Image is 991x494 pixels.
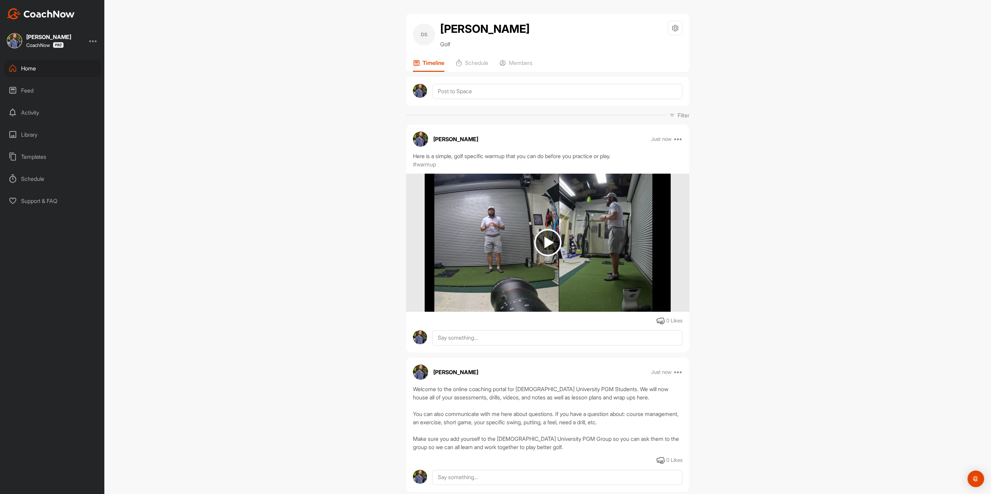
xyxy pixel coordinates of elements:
div: Open Intercom Messenger [968,471,984,487]
img: square_4c2aaeb3014d0e6fd030fb2436460593.jpg [7,33,22,48]
div: DS [413,23,435,46]
div: CoachNow [26,42,64,48]
img: avatar [413,132,428,147]
div: Library [4,126,101,143]
p: Schedule [465,59,488,66]
div: Welcome to the online coaching portal for [DEMOGRAPHIC_DATA] University PGM Students. We will now... [413,385,682,451]
img: media [425,174,670,312]
img: CoachNow [7,8,75,19]
p: [PERSON_NAME] [433,368,478,376]
img: play [534,229,561,256]
img: avatar [413,470,427,484]
div: Here is a simple, golf specific warmup that you can do before you practice or play. [413,152,682,160]
img: CoachNow Pro [53,42,64,48]
p: #warmup [413,160,436,168]
div: Home [4,60,101,77]
p: Filter [678,111,689,119]
p: Timeline [423,59,444,66]
div: Feed [4,82,101,99]
img: avatar [413,365,428,380]
p: Members [509,59,532,66]
div: 0 Likes [666,456,682,464]
p: Just now [651,369,672,376]
div: Activity [4,104,101,121]
h2: [PERSON_NAME] [440,21,530,37]
p: Golf [440,40,530,48]
div: [PERSON_NAME] [26,34,71,40]
div: Support & FAQ [4,192,101,210]
p: Just now [651,136,672,143]
div: Schedule [4,170,101,187]
img: avatar [413,84,427,98]
div: 0 Likes [666,317,682,325]
div: Templates [4,148,101,165]
p: [PERSON_NAME] [433,135,478,143]
img: avatar [413,330,427,345]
